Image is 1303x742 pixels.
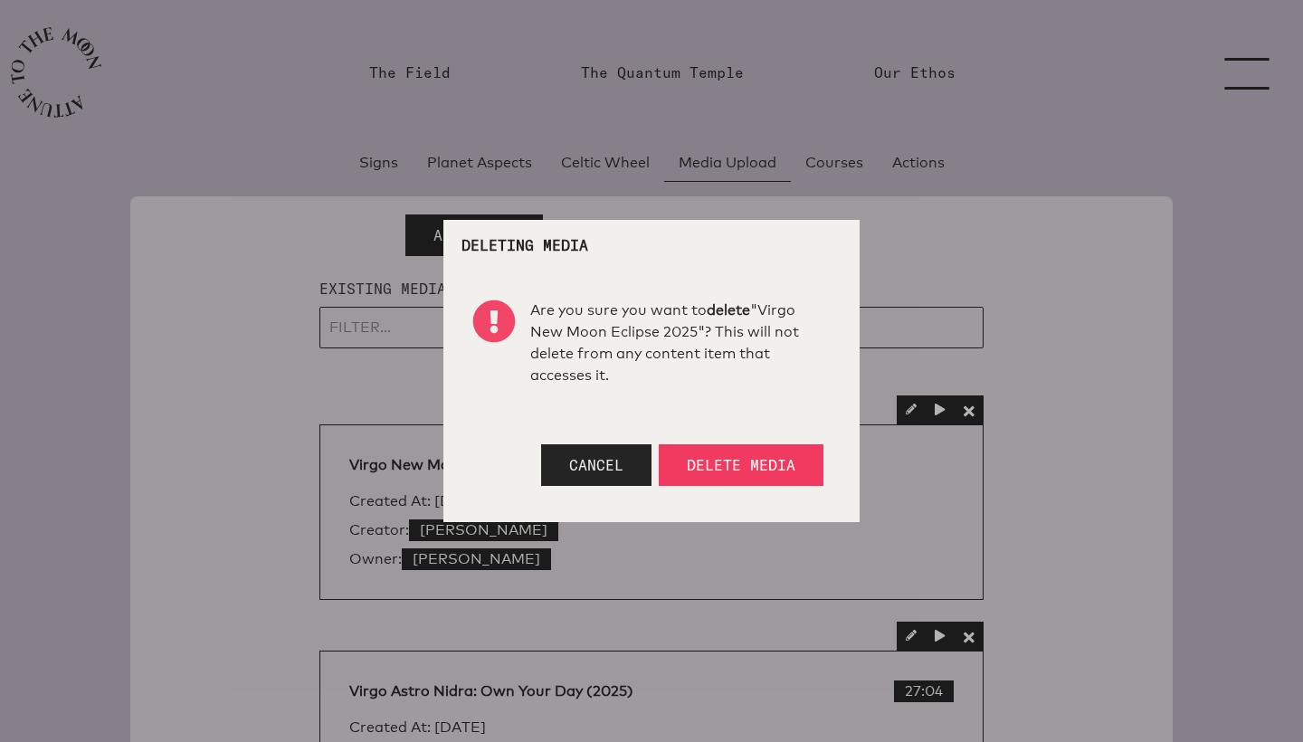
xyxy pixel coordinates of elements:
button: Cancel [541,444,651,486]
div: Are you sure you want to "Virgo New Moon Eclipse 2025"? This will not delete from any content ite... [530,300,831,386]
span: Cancel [569,456,623,474]
b: delete [707,301,750,319]
button: Delete Media [659,444,823,486]
span: Delete Media [687,456,795,474]
p: Deleting Media [461,238,842,252]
